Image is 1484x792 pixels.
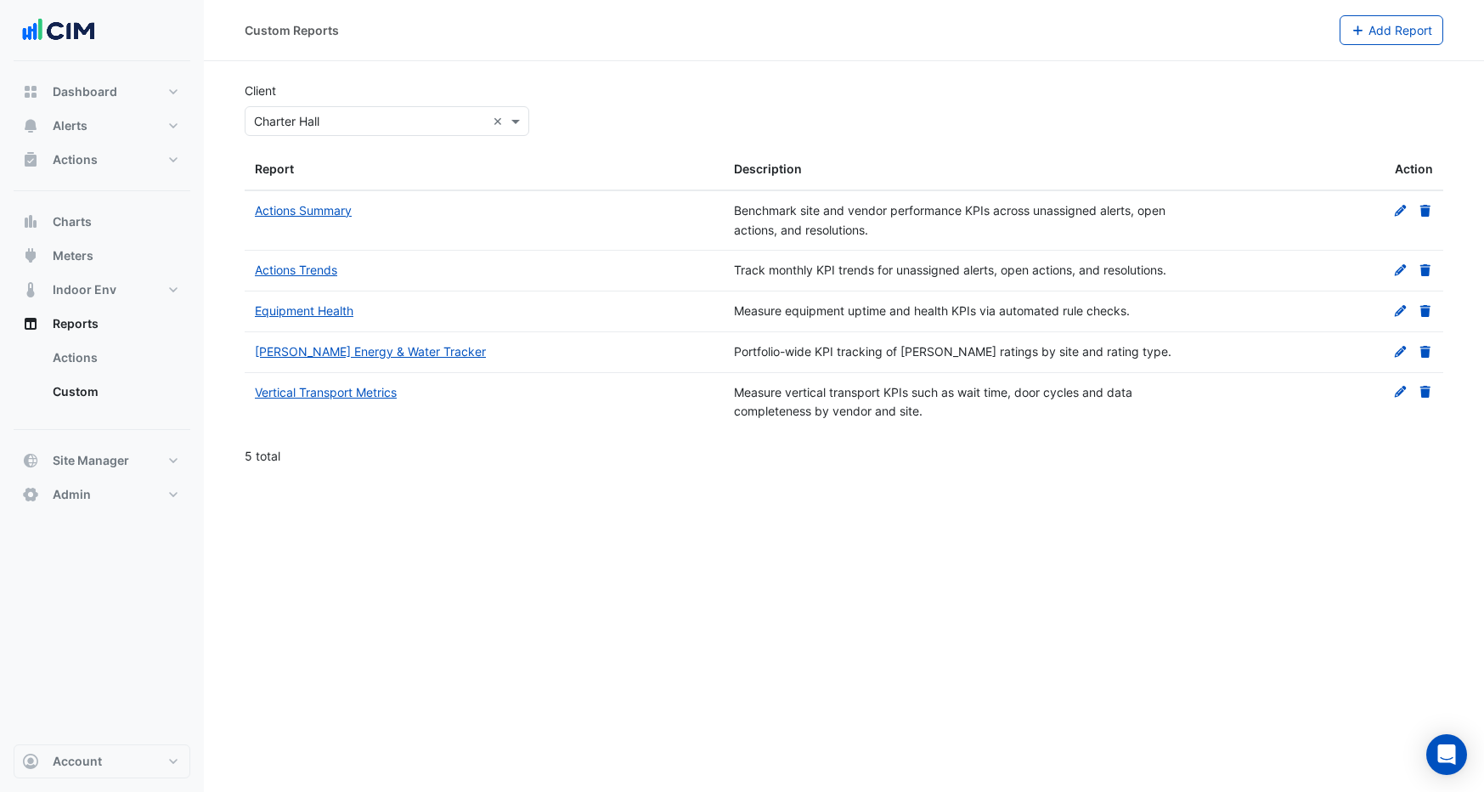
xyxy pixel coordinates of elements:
[1340,15,1444,45] button: Add Report
[14,273,190,307] button: Indoor Env
[14,307,190,341] button: Reports
[53,486,91,503] span: Admin
[1418,303,1433,318] a: Delete
[22,247,39,264] app-icon: Meters
[14,444,190,478] button: Site Manager
[255,303,353,318] a: Equipment Health
[1426,734,1467,775] div: Open Intercom Messenger
[1418,344,1433,359] a: Delete
[20,14,97,48] img: Company Logo
[53,452,129,469] span: Site Manager
[14,75,190,109] button: Dashboard
[1393,303,1408,318] a: Edit
[734,302,1193,321] div: Measure equipment uptime and health KPIs via automated rule checks.
[734,261,1193,280] div: Track monthly KPI trends for unassigned alerts, open actions, and resolutions.
[53,117,87,134] span: Alerts
[245,21,339,39] div: Custom Reports
[22,281,39,298] app-icon: Indoor Env
[1368,23,1432,37] span: Add Report
[255,344,486,359] a: [PERSON_NAME] Energy & Water Tracker
[14,109,190,143] button: Alerts
[1395,160,1433,179] span: Action
[1393,385,1408,399] a: Edit
[53,247,93,264] span: Meters
[493,112,507,130] span: Clear
[255,161,294,176] span: Report
[1418,385,1433,399] a: Delete
[14,341,190,416] div: Reports
[734,383,1193,422] div: Measure vertical transport KPIs such as wait time, door cycles and data completeness by vendor an...
[22,213,39,230] app-icon: Charts
[53,151,98,168] span: Actions
[1393,203,1408,218] a: Edit
[22,117,39,134] app-icon: Alerts
[255,385,397,399] a: Vertical Transport Metrics
[245,82,276,99] label: Client
[39,341,190,375] a: Actions
[22,83,39,100] app-icon: Dashboard
[53,83,117,100] span: Dashboard
[22,151,39,168] app-icon: Actions
[14,744,190,778] button: Account
[1393,263,1408,277] a: Edit
[14,478,190,512] button: Admin
[14,205,190,239] button: Charts
[255,263,337,277] a: Actions Trends
[1418,203,1433,218] a: Delete
[22,486,39,503] app-icon: Admin
[14,239,190,273] button: Meters
[53,753,102,770] span: Account
[22,315,39,332] app-icon: Reports
[1393,344,1408,359] a: Edit
[53,281,116,298] span: Indoor Env
[734,342,1193,362] div: Portfolio-wide KPI tracking of [PERSON_NAME] ratings by site and rating type.
[734,201,1193,240] div: Benchmark site and vendor performance KPIs across unassigned alerts, open actions, and resolutions.
[1418,263,1433,277] a: Delete
[22,452,39,469] app-icon: Site Manager
[53,213,92,230] span: Charts
[14,143,190,177] button: Actions
[255,203,352,218] a: Actions Summary
[39,375,190,409] a: Custom
[53,315,99,332] span: Reports
[245,435,1443,478] div: 5 total
[734,161,802,176] span: Description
